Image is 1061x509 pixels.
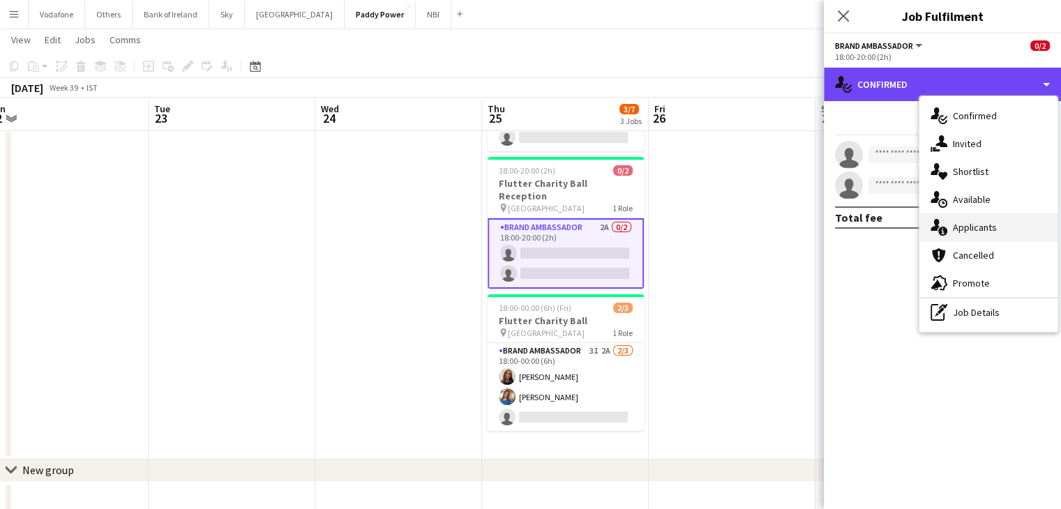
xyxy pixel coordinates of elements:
span: 2/3 [613,303,633,313]
span: 18:00-00:00 (6h) (Fri) [499,303,571,313]
span: 25 [486,110,505,126]
div: Total fee [835,211,882,225]
span: Edit [45,33,61,46]
div: Shortlist [919,158,1058,185]
span: 0/2 [1030,40,1050,51]
div: 3 Jobs [620,116,642,126]
span: Comms [110,33,141,46]
div: Applicants [919,213,1058,241]
button: Others [85,1,133,28]
span: Tue [154,102,170,115]
div: Job Details [919,298,1058,326]
span: 3/7 [619,104,639,114]
span: Jobs [75,33,96,46]
app-job-card: 18:00-00:00 (6h) (Fri)2/3Flutter Charity Ball [GEOGRAPHIC_DATA]1 RoleBrand Ambassador3I2A2/318:00... [488,294,644,431]
div: 18:00-20:00 (2h) [835,52,1050,62]
span: Week 39 [46,82,81,93]
span: Wed [321,102,339,115]
span: 0/2 [613,165,633,176]
span: Sat [821,102,836,115]
button: Sky [209,1,245,28]
span: Fri [654,102,665,115]
app-card-role: Brand Ambassador3I2A2/318:00-00:00 (6h)[PERSON_NAME][PERSON_NAME] [488,343,644,431]
a: Jobs [69,31,101,49]
div: Cancelled [919,241,1058,269]
span: 26 [652,110,665,126]
div: Promote [919,269,1058,297]
a: Comms [104,31,146,49]
button: Paddy Power [345,1,416,28]
a: View [6,31,36,49]
div: New group [22,463,74,477]
span: 1 Role [612,203,633,213]
button: Brand Ambassador [835,40,924,51]
h3: Flutter Charity Ball [488,314,644,327]
div: Confirmed [919,102,1058,130]
div: Confirmed [824,68,1061,101]
span: 27 [819,110,836,126]
a: Edit [39,31,66,49]
button: Vodafone [29,1,85,28]
span: [GEOGRAPHIC_DATA] [508,203,585,213]
app-card-role: Brand Ambassador2A0/218:00-20:00 (2h) [488,218,644,289]
span: Thu [488,102,505,115]
app-job-card: 18:00-20:00 (2h)0/2Flutter Charity Ball Reception [GEOGRAPHIC_DATA]1 RoleBrand Ambassador2A0/218:... [488,157,644,289]
h3: Job Fulfilment [824,7,1061,25]
div: [DATE] [11,81,43,95]
span: Brand Ambassador [835,40,913,51]
button: [GEOGRAPHIC_DATA] [245,1,345,28]
span: View [11,33,31,46]
span: [GEOGRAPHIC_DATA] [508,328,585,338]
span: 1 Role [612,328,633,338]
span: 23 [152,110,170,126]
span: 24 [319,110,339,126]
span: 18:00-20:00 (2h) [499,165,555,176]
div: Available [919,185,1058,213]
div: Invited [919,130,1058,158]
button: NBI [416,1,451,28]
h3: Flutter Charity Ball Reception [488,177,644,202]
button: Bank of Ireland [133,1,209,28]
div: IST [86,82,98,93]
